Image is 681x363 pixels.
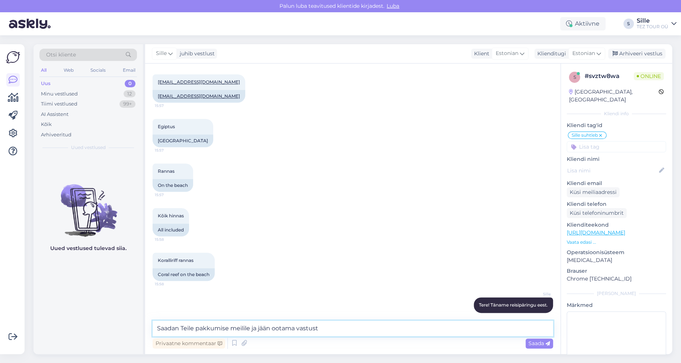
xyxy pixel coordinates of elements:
[496,49,518,58] span: Estonian
[41,111,68,118] div: AI Assistent
[634,72,664,80] span: Online
[471,50,489,58] div: Klient
[177,50,215,58] div: juhib vestlust
[158,213,184,218] span: Kõik hinnas
[573,74,576,80] span: s
[121,65,137,75] div: Email
[50,244,127,252] p: Uued vestlused tulevad siia.
[479,302,548,308] span: Tere! Täname reisipäringu eest.
[572,133,598,137] span: Sille suhtleb
[46,51,76,59] span: Otsi kliente
[41,80,51,87] div: Uus
[41,121,52,128] div: Kõik
[119,100,135,108] div: 99+
[523,313,551,319] span: Nähtud ✓ 16:15
[153,179,193,192] div: On the beach
[567,166,658,175] input: Lisa nimi
[637,18,668,24] div: Sille
[567,267,666,275] p: Brauser
[6,50,20,64] img: Askly Logo
[567,275,666,283] p: Chrome [TECHNICAL_ID]
[89,65,107,75] div: Socials
[637,24,668,30] div: TEZ TOUR OÜ
[153,321,553,336] textarea: Saadan Teile pakkumise meilile ja jään ootama vastus
[158,124,175,129] span: Egiptus
[572,49,595,58] span: Estonian
[155,148,183,153] span: 15:57
[155,192,183,198] span: 15:57
[567,179,666,187] p: Kliendi email
[567,155,666,163] p: Kliendi nimi
[155,281,183,287] span: 15:58
[124,90,135,98] div: 12
[41,90,78,98] div: Minu vestlused
[156,49,167,58] span: Sille
[158,79,240,85] a: [EMAIL_ADDRESS][DOMAIN_NAME]
[33,171,143,238] img: No chats
[158,257,194,263] span: Koralliriff rannas
[567,200,666,208] p: Kliendi telefon
[155,237,183,242] span: 15:58
[623,19,634,29] div: S
[71,144,106,151] span: Uued vestlused
[153,224,189,236] div: All included
[637,18,677,30] a: SilleTEZ TOUR OÜ
[567,221,666,229] p: Klienditeekond
[567,301,666,309] p: Märkmed
[567,121,666,129] p: Kliendi tag'id
[569,88,659,104] div: [GEOGRAPHIC_DATA], [GEOGRAPHIC_DATA]
[567,229,625,236] a: [URL][DOMAIN_NAME]
[41,100,77,108] div: Tiimi vestlused
[567,110,666,117] div: Kliendi info
[153,268,215,281] div: Coral reef on the beach
[41,131,71,139] div: Arhiveeritud
[567,256,666,264] p: [MEDICAL_DATA]
[567,290,666,297] div: [PERSON_NAME]
[523,291,551,297] span: Sille
[62,65,75,75] div: Web
[567,187,620,197] div: Küsi meiliaadressi
[153,134,213,147] div: [GEOGRAPHIC_DATA]
[567,141,666,152] input: Lisa tag
[534,50,566,58] div: Klienditugi
[158,168,175,174] span: Rannas
[155,103,183,108] span: 15:57
[39,65,48,75] div: All
[567,249,666,256] p: Operatsioonisüsteem
[560,17,605,30] div: Aktiivne
[608,49,665,59] div: Arhiveeri vestlus
[528,340,550,347] span: Saada
[153,338,225,349] div: Privaatne kommentaar
[567,239,666,246] p: Vaata edasi ...
[585,72,634,81] div: # svztw8wa
[567,208,627,218] div: Küsi telefoninumbrit
[384,3,402,9] span: Luba
[158,93,240,99] a: [EMAIL_ADDRESS][DOMAIN_NAME]
[125,80,135,87] div: 0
